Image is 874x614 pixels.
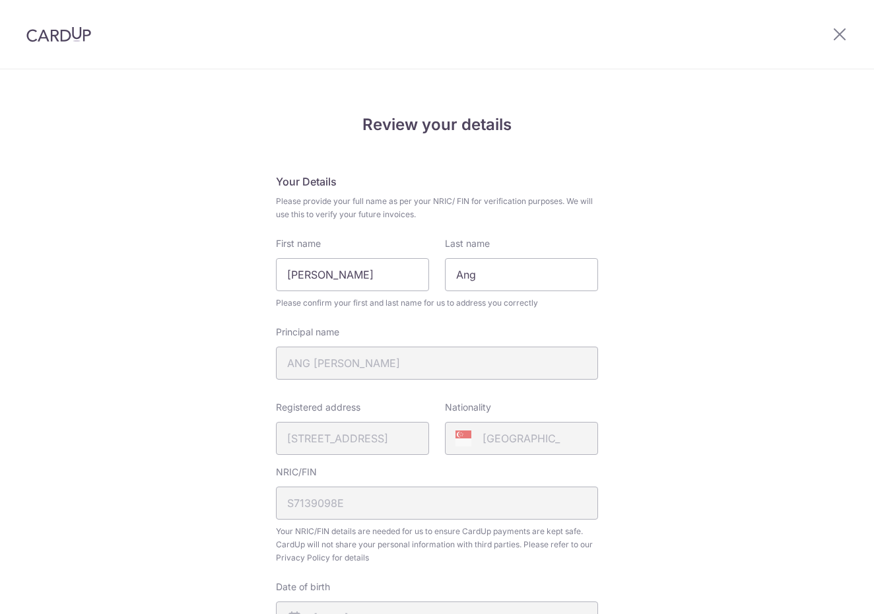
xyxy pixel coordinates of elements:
[26,26,91,42] img: CardUp
[276,174,598,189] h5: Your Details
[445,258,598,291] input: Last name
[276,580,330,594] label: Date of birth
[276,296,598,310] span: Please confirm your first and last name for us to address you correctly
[445,237,490,250] label: Last name
[276,237,321,250] label: First name
[276,325,339,339] label: Principal name
[276,113,598,137] h4: Review your details
[445,401,491,414] label: Nationality
[276,525,598,564] span: Your NRIC/FIN details are needed for us to ensure CardUp payments are kept safe. CardUp will not ...
[276,258,429,291] input: First Name
[276,465,317,479] label: NRIC/FIN
[276,195,598,221] span: Please provide your full name as per your NRIC/ FIN for verification purposes. We will use this t...
[276,401,360,414] label: Registered address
